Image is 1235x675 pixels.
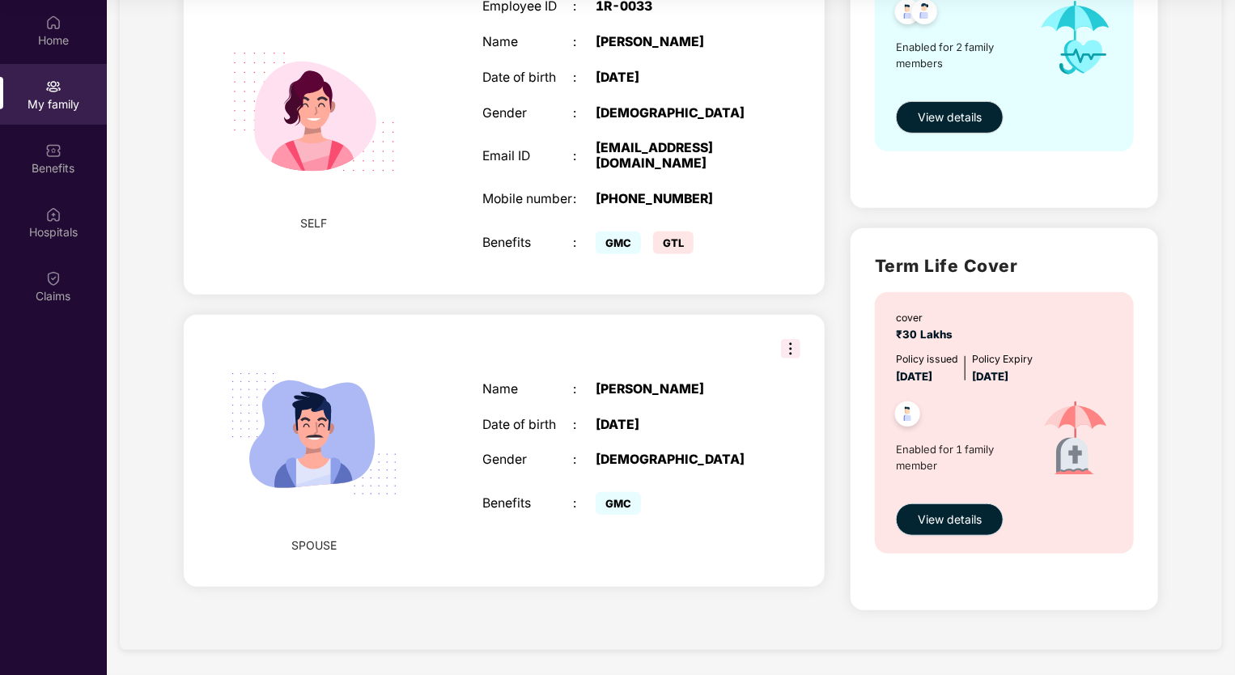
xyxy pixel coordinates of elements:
[482,70,573,86] div: Date of birth
[896,351,958,367] div: Policy issued
[211,331,416,536] img: svg+xml;base64,PHN2ZyB4bWxucz0iaHR0cDovL3d3dy53My5vcmcvMjAwMC9zdmciIHdpZHRoPSIyMjQiIGhlaWdodD0iMT...
[972,370,1008,383] span: [DATE]
[573,418,596,433] div: :
[482,106,573,121] div: Gender
[573,35,596,50] div: :
[291,537,337,554] span: SPOUSE
[573,452,596,468] div: :
[482,452,573,468] div: Gender
[896,328,959,341] span: ₹30 Lakhs
[573,70,596,86] div: :
[596,70,754,86] div: [DATE]
[482,236,573,251] div: Benefits
[482,496,573,512] div: Benefits
[573,236,596,251] div: :
[875,253,1134,279] h2: Term Life Cover
[896,503,1004,536] button: View details
[896,101,1004,134] button: View details
[482,192,573,207] div: Mobile number
[596,35,754,50] div: [PERSON_NAME]
[596,418,754,433] div: [DATE]
[45,206,62,223] img: svg+xml;base64,PHN2ZyBpZD0iSG9zcGl0YWxzIiB4bWxucz0iaHR0cDovL3d3dy53My5vcmcvMjAwMC9zdmciIHdpZHRoPS...
[596,492,641,515] span: GMC
[300,214,327,232] span: SELF
[596,231,641,254] span: GMC
[972,351,1033,367] div: Policy Expiry
[45,79,62,95] img: svg+xml;base64,PHN2ZyB3aWR0aD0iMjAiIGhlaWdodD0iMjAiIHZpZXdCb3g9IjAgMCAyMCAyMCIgZmlsbD0ibm9uZSIgeG...
[596,141,754,172] div: [EMAIL_ADDRESS][DOMAIN_NAME]
[1025,385,1127,495] img: icon
[596,192,754,207] div: [PHONE_NUMBER]
[573,192,596,207] div: :
[482,149,573,164] div: Email ID
[596,382,754,397] div: [PERSON_NAME]
[896,39,1025,72] span: Enabled for 2 family members
[573,149,596,164] div: :
[888,397,927,436] img: svg+xml;base64,PHN2ZyB4bWxucz0iaHR0cDovL3d3dy53My5vcmcvMjAwMC9zdmciIHdpZHRoPSI0OC45NDMiIGhlaWdodD...
[45,142,62,159] img: svg+xml;base64,PHN2ZyBpZD0iQmVuZWZpdHMiIHhtbG5zPSJodHRwOi8vd3d3LnczLm9yZy8yMDAwL3N2ZyIgd2lkdGg9Ij...
[896,370,932,383] span: [DATE]
[45,270,62,287] img: svg+xml;base64,PHN2ZyBpZD0iQ2xhaW0iIHhtbG5zPSJodHRwOi8vd3d3LnczLm9yZy8yMDAwL3N2ZyIgd2lkdGg9IjIwIi...
[896,310,959,325] div: cover
[482,382,573,397] div: Name
[482,418,573,433] div: Date of birth
[896,441,1025,474] span: Enabled for 1 family member
[781,339,800,359] img: svg+xml;base64,PHN2ZyB3aWR0aD0iMzIiIGhlaWdodD0iMzIiIHZpZXdCb3g9IjAgMCAzMiAzMiIgZmlsbD0ibm9uZSIgeG...
[573,382,596,397] div: :
[596,452,754,468] div: [DEMOGRAPHIC_DATA]
[596,106,754,121] div: [DEMOGRAPHIC_DATA]
[211,10,416,214] img: svg+xml;base64,PHN2ZyB4bWxucz0iaHR0cDovL3d3dy53My5vcmcvMjAwMC9zdmciIHdpZHRoPSIyMjQiIGhlaWdodD0iMT...
[573,106,596,121] div: :
[918,511,982,529] span: View details
[653,231,694,254] span: GTL
[573,496,596,512] div: :
[45,15,62,31] img: svg+xml;base64,PHN2ZyBpZD0iSG9tZSIgeG1sbnM9Imh0dHA6Ly93d3cudzMub3JnLzIwMDAvc3ZnIiB3aWR0aD0iMjAiIG...
[482,35,573,50] div: Name
[918,108,982,126] span: View details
